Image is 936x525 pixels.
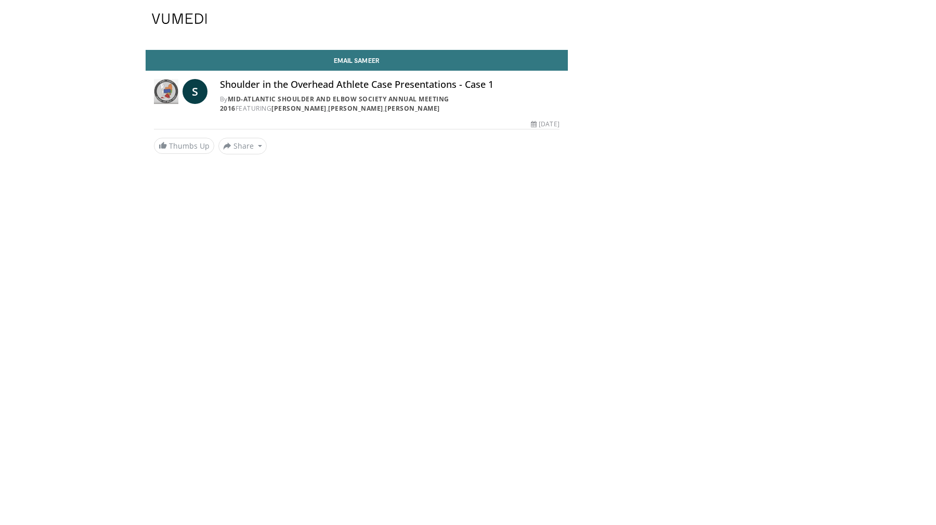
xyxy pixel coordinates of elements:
[152,14,207,24] img: VuMedi Logo
[220,95,560,113] div: By FEATURING , ,
[328,104,383,113] a: [PERSON_NAME]
[220,79,560,90] h4: Shoulder in the Overhead Athlete Case Presentations - Case 1
[218,138,267,154] button: Share
[220,95,449,113] a: Mid-Atlantic Shoulder and Elbow Society Annual Meeting 2016
[271,104,327,113] a: [PERSON_NAME]
[146,50,568,71] a: Email Sameer
[154,138,214,154] a: Thumbs Up
[183,79,207,104] a: S
[154,79,178,104] img: Mid-Atlantic Shoulder and Elbow Society Annual Meeting 2016
[531,120,559,129] div: [DATE]
[385,104,440,113] a: [PERSON_NAME]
